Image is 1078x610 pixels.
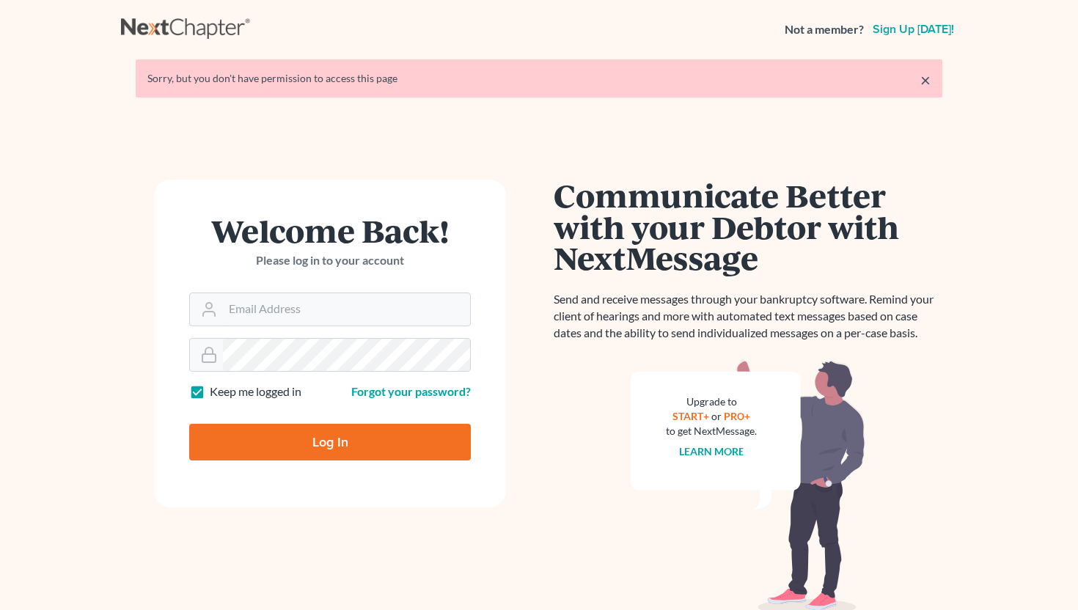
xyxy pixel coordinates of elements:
[666,394,757,409] div: Upgrade to
[554,180,942,273] h1: Communicate Better with your Debtor with NextMessage
[785,21,864,38] strong: Not a member?
[711,410,722,422] span: or
[554,291,942,342] p: Send and receive messages through your bankruptcy software. Remind your client of hearings and mo...
[724,410,751,422] a: PRO+
[189,252,471,269] p: Please log in to your account
[679,445,744,457] a: Learn more
[920,71,931,89] a: ×
[223,293,470,326] input: Email Address
[189,424,471,460] input: Log In
[666,424,757,438] div: to get NextMessage.
[189,215,471,246] h1: Welcome Back!
[672,410,709,422] a: START+
[870,23,957,35] a: Sign up [DATE]!
[351,384,471,398] a: Forgot your password?
[147,71,931,86] div: Sorry, but you don't have permission to access this page
[210,383,301,400] label: Keep me logged in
